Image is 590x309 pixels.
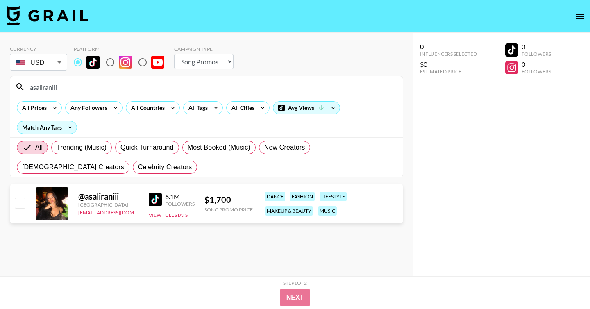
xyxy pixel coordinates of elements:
div: All Tags [184,102,209,114]
span: Quick Turnaround [120,143,174,152]
div: dance [265,192,285,201]
iframe: Drift Widget Chat Controller [549,268,580,299]
div: music [318,206,337,216]
div: 6.1M [165,193,195,201]
div: Campaign Type [174,46,234,52]
span: Most Booked (Music) [188,143,250,152]
a: [EMAIL_ADDRESS][DOMAIN_NAME] [78,208,161,216]
div: All Cities [227,102,256,114]
div: Match Any Tags [17,121,77,134]
div: Currency [10,46,67,52]
div: fashion [290,192,315,201]
div: Platform [74,46,171,52]
div: Followers [165,201,195,207]
div: Estimated Price [420,68,477,75]
div: 0 [420,43,477,51]
div: 0 [522,60,551,68]
div: Influencers Selected [420,51,477,57]
button: View Full Stats [149,212,188,218]
img: TikTok [86,56,100,69]
div: [GEOGRAPHIC_DATA] [78,202,139,208]
div: Avg Views [273,102,340,114]
div: lifestyle [320,192,347,201]
div: makeup & beauty [265,206,313,216]
span: [DEMOGRAPHIC_DATA] Creators [22,162,124,172]
div: Followers [522,68,551,75]
div: Followers [522,51,551,57]
span: New Creators [264,143,305,152]
div: All Countries [126,102,166,114]
button: Next [280,289,311,306]
div: All Prices [17,102,48,114]
img: Instagram [119,56,132,69]
div: @ asaliraniii [78,191,139,202]
div: Step 1 of 2 [283,280,307,286]
div: Song Promo Price [204,207,253,213]
div: USD [11,55,66,70]
span: Celebrity Creators [138,162,192,172]
div: $ 1,700 [204,195,253,205]
img: YouTube [151,56,164,69]
img: TikTok [149,193,162,206]
div: 0 [522,43,551,51]
div: Any Followers [66,102,109,114]
div: $0 [420,60,477,68]
input: Search by User Name [25,80,398,93]
span: Trending (Music) [57,143,107,152]
button: open drawer [572,8,588,25]
span: All [35,143,43,152]
img: Grail Talent [7,6,88,25]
